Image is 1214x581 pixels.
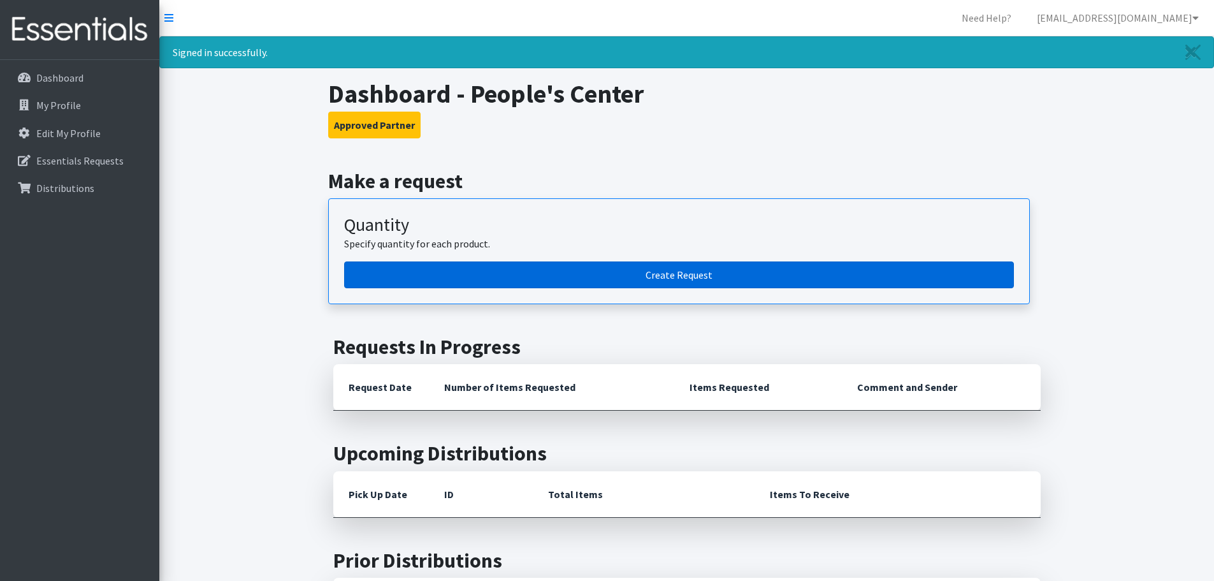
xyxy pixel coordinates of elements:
[328,78,1045,109] h1: Dashboard - People's Center
[344,236,1014,251] p: Specify quantity for each product.
[5,121,154,146] a: Edit My Profile
[344,261,1014,288] a: Create a request by quantity
[429,364,675,411] th: Number of Items Requested
[951,5,1022,31] a: Need Help?
[842,364,1040,411] th: Comment and Sender
[5,8,154,51] img: HumanEssentials
[333,364,429,411] th: Request Date
[1027,5,1209,31] a: [EMAIL_ADDRESS][DOMAIN_NAME]
[344,214,1014,236] h3: Quantity
[429,471,533,518] th: ID
[36,99,81,112] p: My Profile
[328,112,421,138] button: Approved Partner
[674,364,842,411] th: Items Requested
[5,175,154,201] a: Distributions
[1173,37,1213,68] a: Close
[533,471,755,518] th: Total Items
[159,36,1214,68] div: Signed in successfully.
[755,471,1041,518] th: Items To Receive
[328,169,1045,193] h2: Make a request
[36,71,83,84] p: Dashboard
[36,127,101,140] p: Edit My Profile
[5,148,154,173] a: Essentials Requests
[5,92,154,118] a: My Profile
[333,471,429,518] th: Pick Up Date
[333,548,1041,573] h2: Prior Distributions
[333,335,1041,359] h2: Requests In Progress
[5,65,154,91] a: Dashboard
[333,441,1041,466] h2: Upcoming Distributions
[36,182,94,195] p: Distributions
[36,154,124,167] p: Essentials Requests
